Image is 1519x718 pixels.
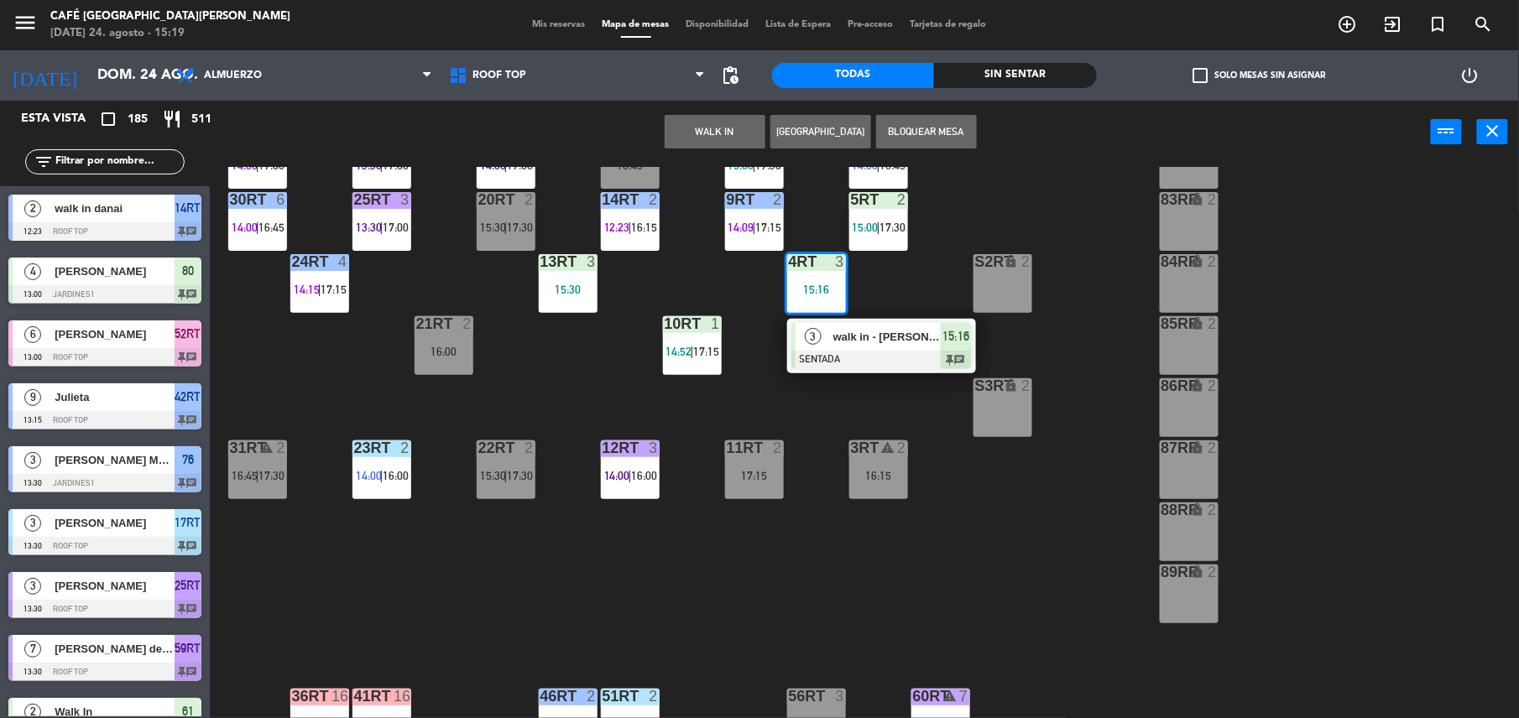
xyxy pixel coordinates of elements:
[256,221,259,234] span: |
[380,221,384,234] span: |
[162,109,182,129] i: restaurant
[1161,254,1162,269] div: 84RR
[380,469,384,482] span: |
[1208,316,1218,331] div: 2
[144,65,164,86] i: arrow_drop_down
[1208,440,1218,455] div: 2
[24,578,41,595] span: 3
[478,440,479,455] div: 22RT
[1191,192,1205,206] i: lock
[587,689,597,704] div: 2
[1005,254,1019,268] i: lock
[230,192,231,207] div: 30RT
[1208,378,1218,393] div: 2
[54,153,184,171] input: Filtrar por nombre...
[773,440,783,455] div: 2
[1338,14,1358,34] i: add_circle_outline
[331,689,348,704] div: 16
[666,345,692,358] span: 14:52
[833,328,941,346] span: walk in - [PERSON_NAME]
[1021,254,1031,269] div: 2
[755,221,781,234] span: 17:15
[678,20,758,29] span: Disponibilidad
[24,326,41,343] span: 6
[175,575,201,596] span: 25RT
[230,440,231,455] div: 31RT
[55,325,175,343] span: [PERSON_NAME]
[835,254,845,269] div: 3
[472,70,526,81] span: Roof Top
[1483,121,1503,141] i: close
[1005,378,1019,393] i: lock
[478,192,479,207] div: 20RT
[649,440,659,455] div: 3
[1208,565,1218,580] div: 2
[835,689,845,704] div: 3
[649,192,659,207] div: 2
[1191,316,1205,330] i: lock
[1477,119,1508,144] button: close
[913,689,914,704] div: 60RT
[897,440,907,455] div: 2
[415,346,473,357] div: 16:00
[354,192,355,207] div: 25RT
[24,452,41,469] span: 3
[1208,254,1218,269] div: 2
[1161,316,1162,331] div: 85RR
[50,8,290,25] div: Café [GEOGRAPHIC_DATA][PERSON_NAME]
[1208,502,1218,518] div: 2
[1191,378,1205,393] i: lock
[1021,378,1031,393] div: 2
[175,638,201,658] span: 59RT
[175,387,201,407] span: 42RT
[728,221,754,234] span: 14:09
[770,115,871,148] button: [GEOGRAPHIC_DATA]
[539,284,598,295] div: 15:30
[691,345,694,358] span: |
[525,440,535,455] div: 2
[55,388,175,406] span: Julieta
[1208,192,1218,207] div: 2
[258,469,284,482] span: 17:30
[805,328,822,345] span: 3
[98,109,118,129] i: crop_square
[1431,119,1462,144] button: power_input
[294,283,320,296] span: 14:15
[259,440,274,455] i: warning
[1161,440,1162,455] div: 87RR
[182,450,194,470] span: 76
[175,324,201,344] span: 52RT
[175,512,201,533] span: 17RT
[629,469,632,482] span: |
[480,221,506,234] span: 15:30
[1428,14,1449,34] i: turned_in_not
[258,221,284,234] span: 16:45
[1191,565,1205,579] i: lock
[720,65,740,86] span: pending_actions
[507,469,533,482] span: 17:30
[540,689,541,704] div: 46RT
[204,70,262,81] span: Almuerzo
[400,192,410,207] div: 3
[1383,14,1403,34] i: exit_to_app
[292,254,293,269] div: 24RT
[276,440,286,455] div: 2
[34,152,54,172] i: filter_list
[942,689,957,703] i: warning
[727,440,728,455] div: 11RT
[773,192,783,207] div: 2
[975,254,976,269] div: S2RT
[55,451,175,469] span: [PERSON_NAME] Ma Luzula [PERSON_NAME]
[383,469,409,482] span: 16:00
[787,284,846,295] div: 15:16
[1161,192,1162,207] div: 83RR
[356,469,382,482] span: 14:00
[55,577,175,595] span: [PERSON_NAME]
[338,254,348,269] div: 4
[232,469,258,482] span: 16:45
[1191,502,1205,517] i: lock
[55,200,175,217] span: walk in danai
